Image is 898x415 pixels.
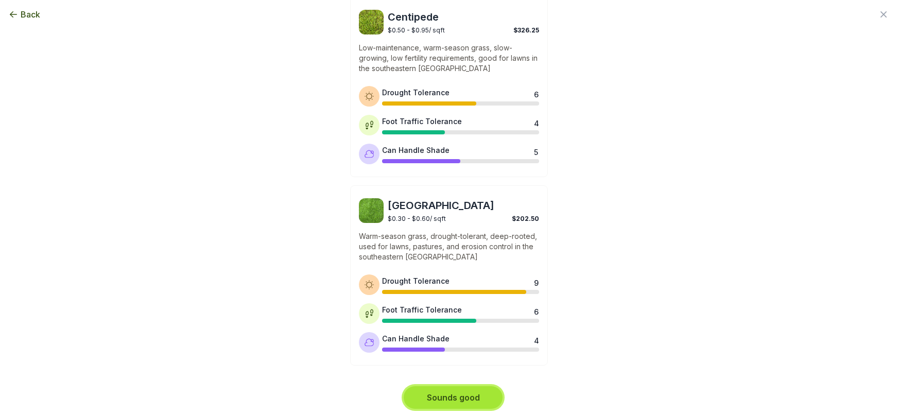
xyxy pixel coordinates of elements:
span: $326.25 [513,26,539,34]
div: Foot Traffic Tolerance [382,116,462,127]
span: Back [21,8,40,21]
img: Foot traffic tolerance icon [364,308,374,319]
img: Bahia sod image [359,198,384,223]
div: 4 [534,118,538,126]
img: Shade tolerance icon [364,149,374,159]
img: Drought tolerance icon [364,91,374,101]
div: Can Handle Shade [382,145,450,155]
button: Sounds good [404,386,503,409]
img: Foot traffic tolerance icon [364,120,374,130]
span: $0.30 - $0.60 / sqft [388,215,446,222]
div: Drought Tolerance [382,87,450,98]
div: Can Handle Shade [382,333,450,344]
div: Foot Traffic Tolerance [382,304,462,315]
img: Shade tolerance icon [364,337,374,348]
div: 6 [534,306,538,315]
span: $0.50 - $0.95 / sqft [388,26,445,34]
div: 5 [534,147,538,155]
p: Warm-season grass, drought-tolerant, deep-rooted, used for lawns, pastures, and erosion control i... [359,231,539,262]
div: 4 [534,335,538,343]
div: 6 [534,89,538,97]
span: $202.50 [512,215,539,222]
button: Back [8,8,40,21]
span: [GEOGRAPHIC_DATA] [388,198,539,213]
div: Drought Tolerance [382,275,450,286]
img: Drought tolerance icon [364,280,374,290]
p: Low-maintenance, warm-season grass, slow-growing, low fertility requirements, good for lawns in t... [359,43,539,74]
div: 9 [534,278,538,286]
